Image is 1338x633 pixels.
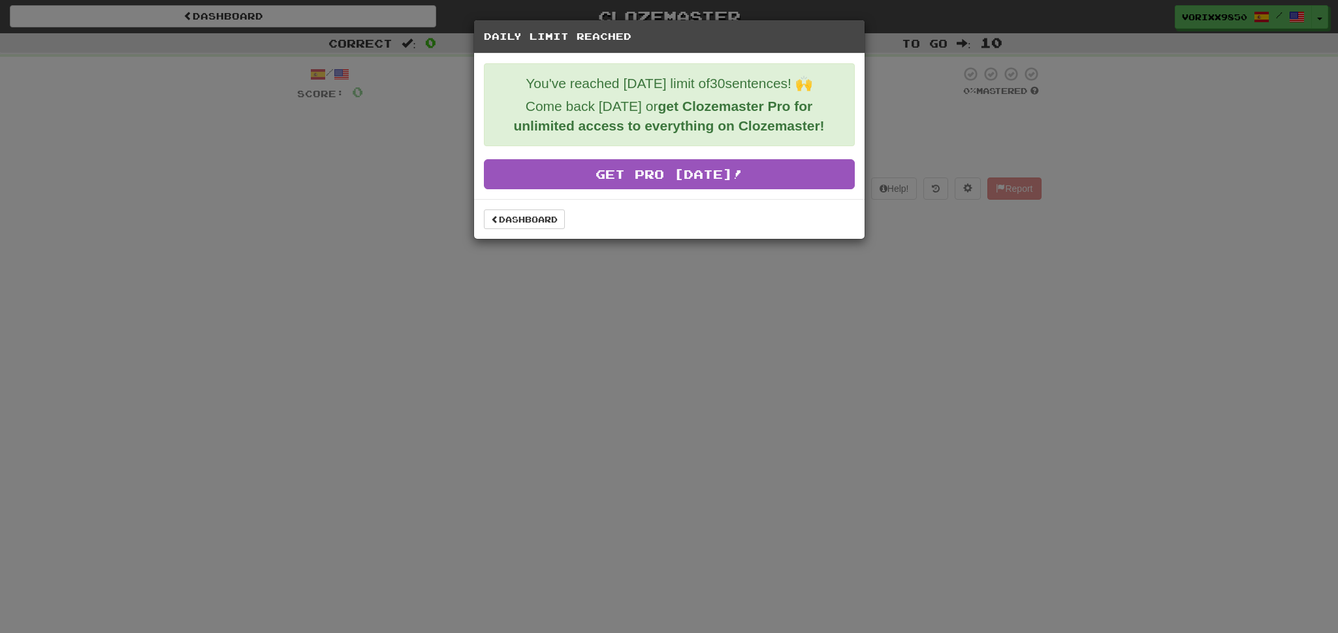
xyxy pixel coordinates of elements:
[513,99,824,133] strong: get Clozemaster Pro for unlimited access to everything on Clozemaster!
[484,159,855,189] a: Get Pro [DATE]!
[494,74,844,93] p: You've reached [DATE] limit of 30 sentences! 🙌
[494,97,844,136] p: Come back [DATE] or
[484,30,855,43] h5: Daily Limit Reached
[484,209,565,229] a: Dashboard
